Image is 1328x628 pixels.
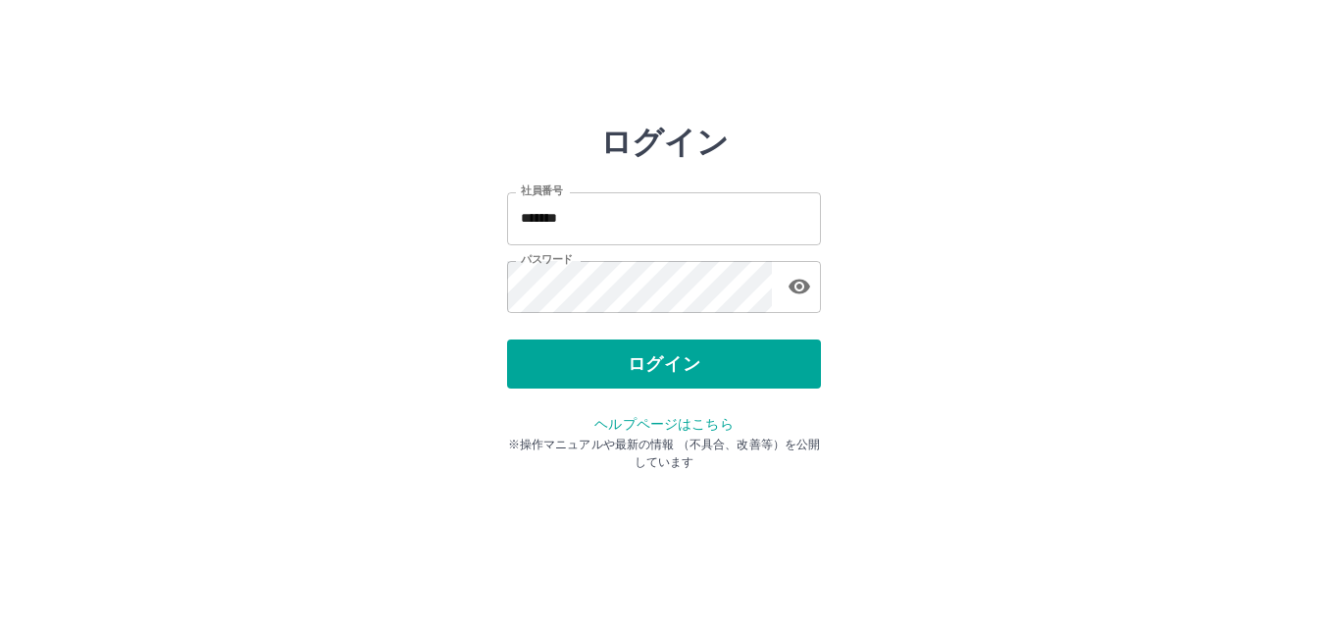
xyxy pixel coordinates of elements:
[521,183,562,198] label: 社員番号
[507,436,821,471] p: ※操作マニュアルや最新の情報 （不具合、改善等）を公開しています
[594,416,733,432] a: ヘルプページはこちら
[521,252,573,267] label: パスワード
[507,340,821,389] button: ログイン
[600,124,729,161] h2: ログイン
